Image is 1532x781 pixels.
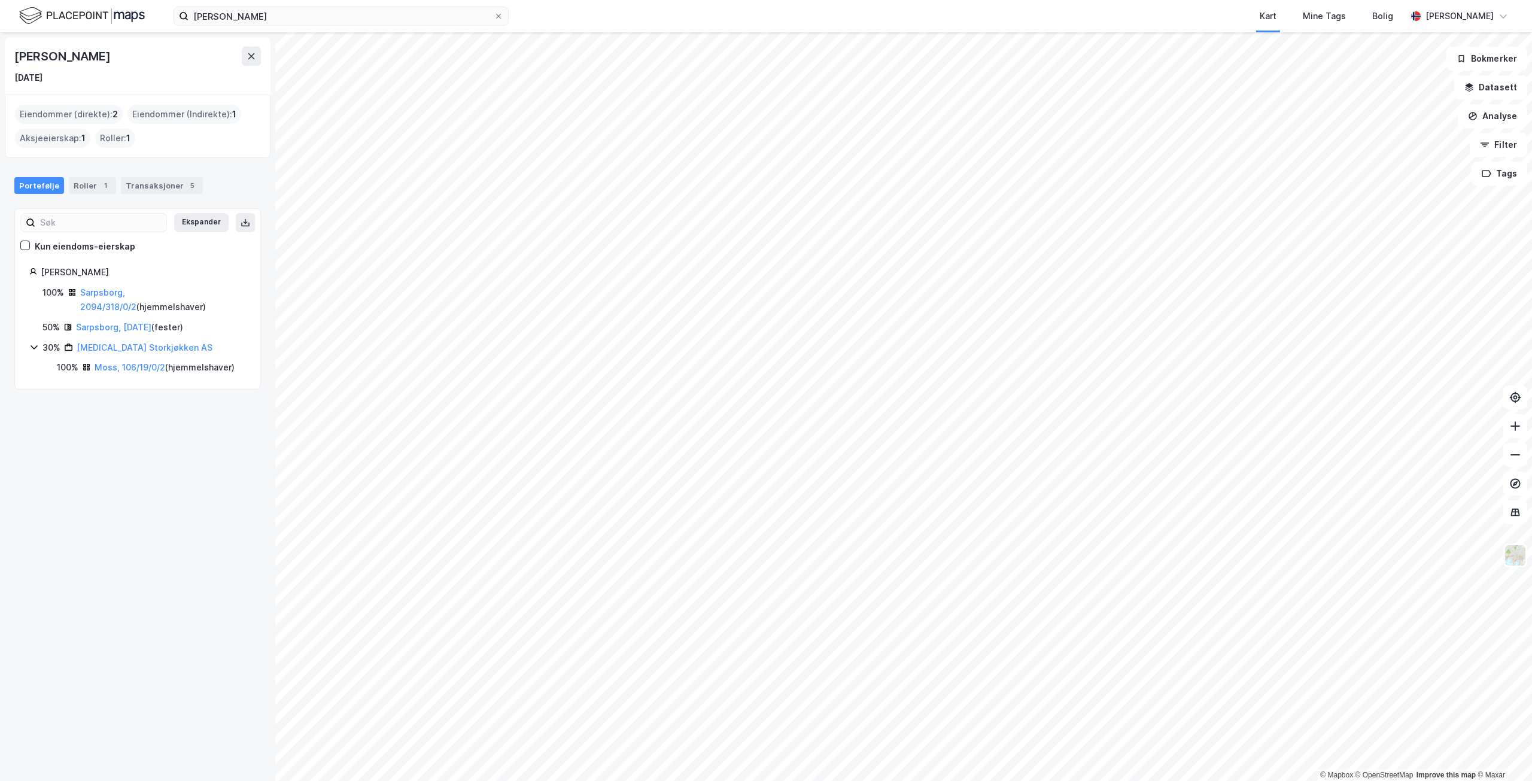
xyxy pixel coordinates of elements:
input: Søk på adresse, matrikkel, gårdeiere, leietakere eller personer [189,7,494,25]
div: ( fester ) [76,320,183,335]
div: 100% [42,285,64,300]
div: [PERSON_NAME] [14,47,113,66]
div: Aksjeeierskap : [15,129,90,148]
div: 5 [186,180,198,192]
button: Filter [1470,133,1527,157]
a: [MEDICAL_DATA] Storkjøkken AS [77,342,212,352]
img: logo.f888ab2527a4732fd821a326f86c7f29.svg [19,5,145,26]
div: 30% [42,341,60,355]
a: Sarpsborg, 2094/318/0/2 [80,287,136,312]
div: Roller : [95,129,135,148]
a: OpenStreetMap [1355,771,1414,779]
div: Mine Tags [1303,9,1346,23]
div: Kun eiendoms-eierskap [35,239,135,254]
div: Roller [69,177,116,194]
img: Z [1504,544,1527,567]
div: Transaksjoner [121,177,203,194]
div: 100% [57,360,78,375]
div: ( hjemmelshaver ) [95,360,235,375]
div: Kontrollprogram for chat [1472,724,1532,781]
span: 1 [81,131,86,145]
div: Bolig [1372,9,1393,23]
a: Mapbox [1320,771,1353,779]
a: Improve this map [1417,771,1476,779]
div: ( hjemmelshaver ) [80,285,246,314]
button: Tags [1472,162,1527,186]
iframe: Chat Widget [1472,724,1532,781]
a: Sarpsborg, [DATE] [76,322,151,332]
span: 1 [126,131,130,145]
button: Analyse [1458,104,1527,128]
div: Eiendommer (direkte) : [15,105,123,124]
div: 1 [99,180,111,192]
button: Ekspander [174,213,229,232]
button: Bokmerker [1446,47,1527,71]
div: [DATE] [14,71,42,85]
div: Eiendommer (Indirekte) : [127,105,241,124]
a: Moss, 106/19/0/2 [95,362,165,372]
input: Søk [35,214,166,232]
div: [PERSON_NAME] [41,265,246,279]
button: Datasett [1454,75,1527,99]
span: 1 [232,107,236,121]
div: Portefølje [14,177,64,194]
div: [PERSON_NAME] [1425,9,1494,23]
div: Kart [1260,9,1276,23]
div: 50% [42,320,60,335]
span: 2 [113,107,118,121]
